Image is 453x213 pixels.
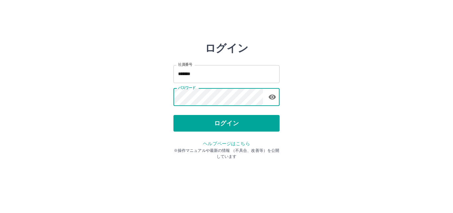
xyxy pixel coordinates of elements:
[205,42,248,54] h2: ログイン
[173,115,280,132] button: ログイン
[178,85,196,90] label: パスワード
[203,141,250,146] a: ヘルプページはこちら
[178,62,192,67] label: 社員番号
[173,148,280,160] p: ※操作マニュアルや最新の情報 （不具合、改善等）を公開しています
